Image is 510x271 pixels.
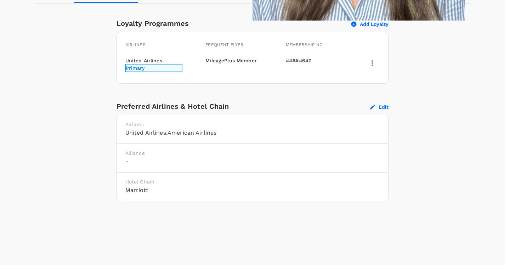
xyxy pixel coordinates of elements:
button: Edit [370,104,389,110]
p: Alliance [125,149,380,157]
p: Airlines [125,121,380,128]
div: #####640 [286,57,343,64]
span: Frequent flyer [205,42,243,47]
button: Add Loyalty [351,21,389,27]
span: Primary [126,65,145,71]
p: Hotel Chain [125,178,380,185]
div: United Airlines [125,57,183,72]
div: MileagePlus Member [205,57,263,64]
h6: Marriott [125,185,380,195]
div: Loyalty Programmes [117,18,346,29]
span: Airlines [125,42,146,47]
h6: United Airlines, American Airlines [125,128,380,138]
h6: - [125,157,380,166]
span: Membership No. [286,42,324,47]
div: Preferred Airlines & Hotel Chain [117,101,370,112]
